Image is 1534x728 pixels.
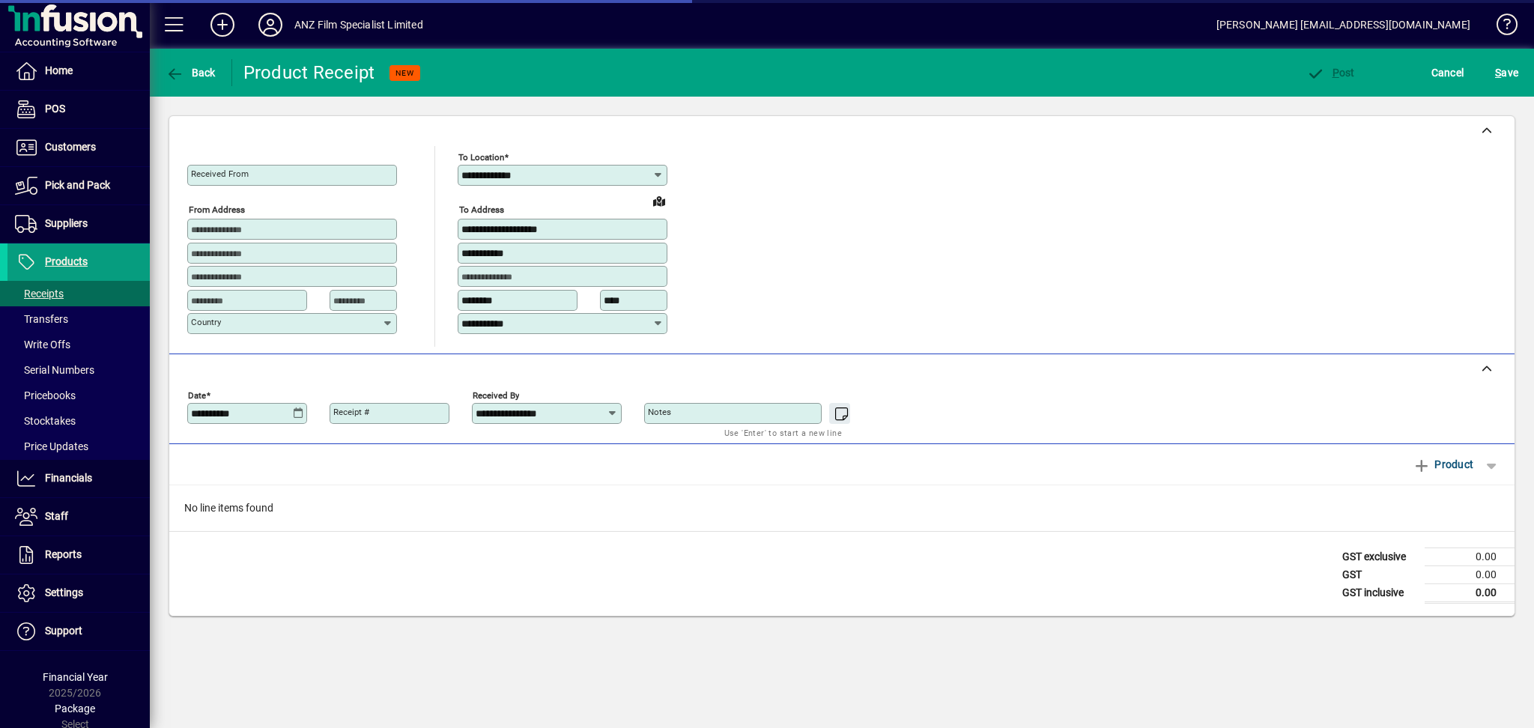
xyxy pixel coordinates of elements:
[7,91,150,128] a: POS
[198,11,246,38] button: Add
[7,281,150,306] a: Receipts
[1425,583,1515,602] td: 0.00
[1216,13,1470,37] div: [PERSON_NAME] [EMAIL_ADDRESS][DOMAIN_NAME]
[45,625,82,637] span: Support
[188,389,206,400] mat-label: Date
[1425,565,1515,583] td: 0.00
[7,129,150,166] a: Customers
[1413,452,1473,476] span: Product
[15,339,70,351] span: Write Offs
[15,440,88,452] span: Price Updates
[1485,3,1515,52] a: Knowledge Base
[7,408,150,434] a: Stocktakes
[1306,67,1355,79] span: ost
[15,389,76,401] span: Pricebooks
[473,389,519,400] mat-label: Received by
[7,434,150,459] a: Price Updates
[294,13,423,37] div: ANZ Film Specialist Limited
[191,169,249,179] mat-label: Received From
[1425,547,1515,565] td: 0.00
[45,64,73,76] span: Home
[1428,59,1468,86] button: Cancel
[15,364,94,376] span: Serial Numbers
[7,613,150,650] a: Support
[1335,583,1425,602] td: GST inclusive
[15,415,76,427] span: Stocktakes
[7,357,150,383] a: Serial Numbers
[1405,451,1481,478] button: Product
[45,103,65,115] span: POS
[246,11,294,38] button: Profile
[7,536,150,574] a: Reports
[45,472,92,484] span: Financials
[7,383,150,408] a: Pricebooks
[45,510,68,522] span: Staff
[45,255,88,267] span: Products
[7,306,150,332] a: Transfers
[166,67,216,79] span: Back
[45,217,88,229] span: Suppliers
[7,498,150,536] a: Staff
[724,424,842,441] mat-hint: Use 'Enter' to start a new line
[333,407,369,417] mat-label: Receipt #
[1495,61,1518,85] span: ave
[150,59,232,86] app-page-header-button: Back
[162,59,219,86] button: Back
[43,671,108,683] span: Financial Year
[1303,59,1359,86] button: Post
[7,574,150,612] a: Settings
[15,288,64,300] span: Receipts
[7,332,150,357] a: Write Offs
[15,313,68,325] span: Transfers
[243,61,375,85] div: Product Receipt
[7,167,150,204] a: Pick and Pack
[648,407,671,417] mat-label: Notes
[458,152,504,163] mat-label: To location
[1335,547,1425,565] td: GST exclusive
[45,586,83,598] span: Settings
[1431,61,1464,85] span: Cancel
[1491,59,1522,86] button: Save
[45,548,82,560] span: Reports
[1495,67,1501,79] span: S
[1333,67,1339,79] span: P
[395,68,414,78] span: NEW
[169,485,1515,531] div: No line items found
[647,189,671,213] a: View on map
[45,179,110,191] span: Pick and Pack
[55,703,95,715] span: Package
[7,205,150,243] a: Suppliers
[7,460,150,497] a: Financials
[7,52,150,90] a: Home
[1335,565,1425,583] td: GST
[191,317,221,327] mat-label: Country
[45,141,96,153] span: Customers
